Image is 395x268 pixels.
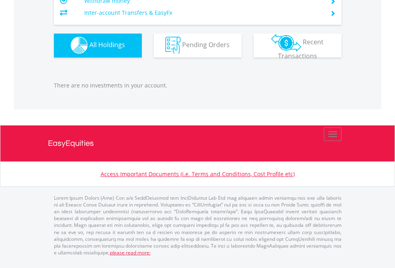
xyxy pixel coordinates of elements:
[54,34,142,58] button: All Holdings
[54,81,341,89] p: There are no investments in your account.
[254,34,341,58] button: Recent Transactions
[71,37,88,54] img: holdings-wht.png
[84,7,320,19] td: Inter-account Transfers & EasyFx
[101,170,295,178] a: Access Important Documents (i.e. Terms and Conditions, Cost Profile etc)
[278,38,324,60] span: Recent Transactions
[89,40,125,49] span: All Holdings
[154,34,242,58] button: Pending Orders
[182,40,230,49] span: Pending Orders
[165,37,181,54] img: pending_instructions-wht.png
[48,125,347,161] a: EasyEquities
[271,34,301,52] img: transactions-zar-wht.png
[54,195,341,256] p: Lorem Ipsum Dolors (Ame) Con a/e SeddOeiusmod tem InciDiduntut Lab Etd mag aliquaen admin veniamq...
[110,249,151,256] a: please read more:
